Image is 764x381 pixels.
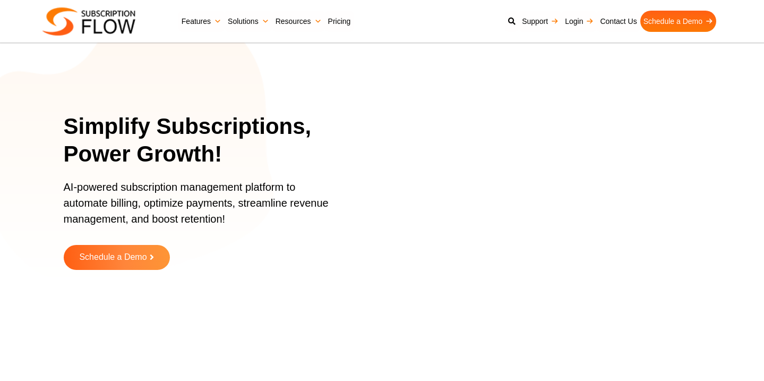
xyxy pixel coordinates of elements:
[519,11,562,32] a: Support
[79,253,147,262] span: Schedule a Demo
[597,11,640,32] a: Contact Us
[325,11,354,32] a: Pricing
[225,11,272,32] a: Solutions
[640,11,716,32] a: Schedule a Demo
[178,11,225,32] a: Features
[272,11,325,32] a: Resources
[562,11,597,32] a: Login
[64,113,353,168] h1: Simplify Subscriptions, Power Growth!
[42,7,135,36] img: Subscriptionflow
[64,245,170,270] a: Schedule a Demo
[64,179,340,238] p: AI-powered subscription management platform to automate billing, optimize payments, streamline re...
